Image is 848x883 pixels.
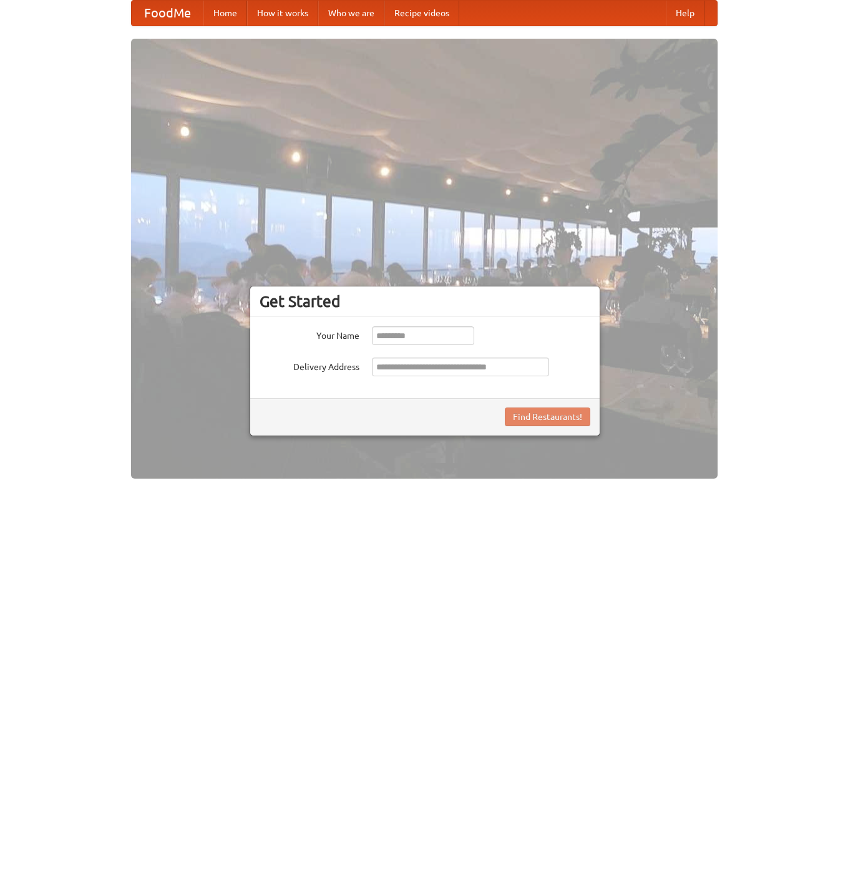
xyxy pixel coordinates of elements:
[132,1,203,26] a: FoodMe
[260,292,590,311] h3: Get Started
[260,358,359,373] label: Delivery Address
[384,1,459,26] a: Recipe videos
[203,1,247,26] a: Home
[505,407,590,426] button: Find Restaurants!
[247,1,318,26] a: How it works
[666,1,704,26] a: Help
[260,326,359,342] label: Your Name
[318,1,384,26] a: Who we are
